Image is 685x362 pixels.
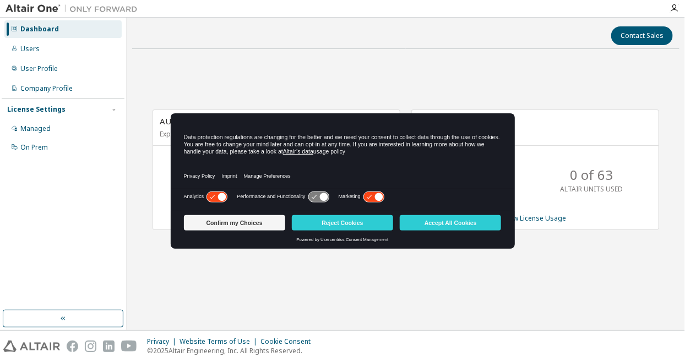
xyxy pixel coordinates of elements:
[160,116,222,127] span: AU Data Analyst
[560,184,623,194] p: ALTAIR UNITS USED
[3,341,60,352] img: altair_logo.svg
[20,124,51,133] div: Managed
[121,341,137,352] img: youtube.svg
[147,337,180,346] div: Privacy
[20,64,58,73] div: User Profile
[570,166,613,184] p: 0 of 63
[103,341,115,352] img: linkedin.svg
[504,213,567,223] a: View License Usage
[160,129,390,139] p: Expires on [DATE] UTC
[67,341,78,352] img: facebook.svg
[85,341,96,352] img: instagram.svg
[418,129,649,139] p: Expires on [DATE] UTC
[7,105,66,114] div: License Settings
[20,84,73,93] div: Company Profile
[20,25,59,34] div: Dashboard
[6,3,143,14] img: Altair One
[20,45,40,53] div: Users
[20,143,48,152] div: On Prem
[147,346,317,355] p: © 2025 Altair Engineering, Inc. All Rights Reserved.
[180,337,260,346] div: Website Terms of Use
[260,337,317,346] div: Cookie Consent
[611,26,673,45] button: Contact Sales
